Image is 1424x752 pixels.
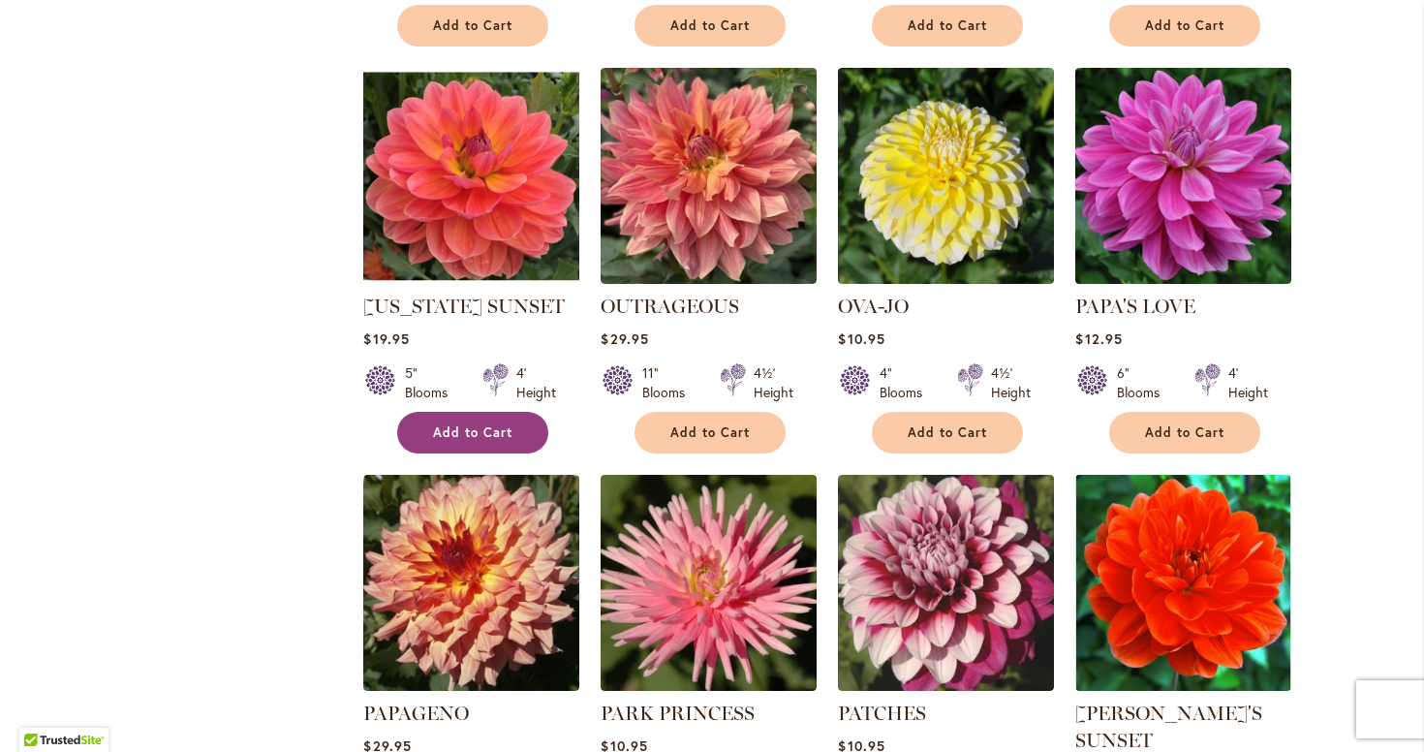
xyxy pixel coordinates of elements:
a: OVA-JO [838,295,909,318]
img: PAPA'S LOVE [1075,68,1291,284]
span: Add to Cart [670,424,750,441]
button: Add to Cart [872,5,1023,47]
span: $19.95 [363,329,409,348]
div: 6" Blooms [1117,363,1171,402]
div: 11" Blooms [642,363,697,402]
div: 4' Height [1228,363,1268,402]
span: Add to Cart [1145,17,1224,34]
button: Add to Cart [635,412,786,454]
span: $29.95 [601,329,648,348]
div: 4" Blooms [880,363,934,402]
div: 4½' Height [754,363,793,402]
img: PATRICIA ANN'S SUNSET [1075,475,1291,691]
img: OREGON SUNSET [363,68,579,284]
div: 5" Blooms [405,363,459,402]
a: OREGON SUNSET [363,269,579,288]
button: Add to Cart [1109,5,1260,47]
a: PAPA'S LOVE [1075,269,1291,288]
button: Add to Cart [1109,412,1260,454]
span: $12.95 [1075,329,1122,348]
img: Patches [838,475,1054,691]
a: OUTRAGEOUS [601,269,817,288]
a: Papageno [363,676,579,695]
span: Add to Cart [433,424,512,441]
button: Add to Cart [872,412,1023,454]
button: Add to Cart [397,5,548,47]
span: Add to Cart [908,17,987,34]
span: Add to Cart [433,17,512,34]
img: OVA-JO [838,68,1054,284]
a: OVA-JO [838,269,1054,288]
button: Add to Cart [397,412,548,454]
button: Add to Cart [635,5,786,47]
span: $10.95 [838,329,884,348]
img: OUTRAGEOUS [601,68,817,284]
div: 4½' Height [991,363,1031,402]
a: [US_STATE] SUNSET [363,295,565,318]
span: Add to Cart [1145,424,1224,441]
a: PARK PRINCESS [601,702,755,725]
iframe: Launch Accessibility Center [15,683,69,737]
img: PARK PRINCESS [601,475,817,691]
a: PATRICIA ANN'S SUNSET [1075,676,1291,695]
div: 4' Height [516,363,556,402]
a: PAPAGENO [363,702,469,725]
img: Papageno [363,475,579,691]
a: Patches [838,676,1054,695]
span: Add to Cart [908,424,987,441]
span: Add to Cart [670,17,750,34]
a: PAPA'S LOVE [1075,295,1195,318]
a: OUTRAGEOUS [601,295,739,318]
a: PARK PRINCESS [601,676,817,695]
a: [PERSON_NAME]'S SUNSET [1075,702,1262,752]
a: PATCHES [838,702,926,725]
